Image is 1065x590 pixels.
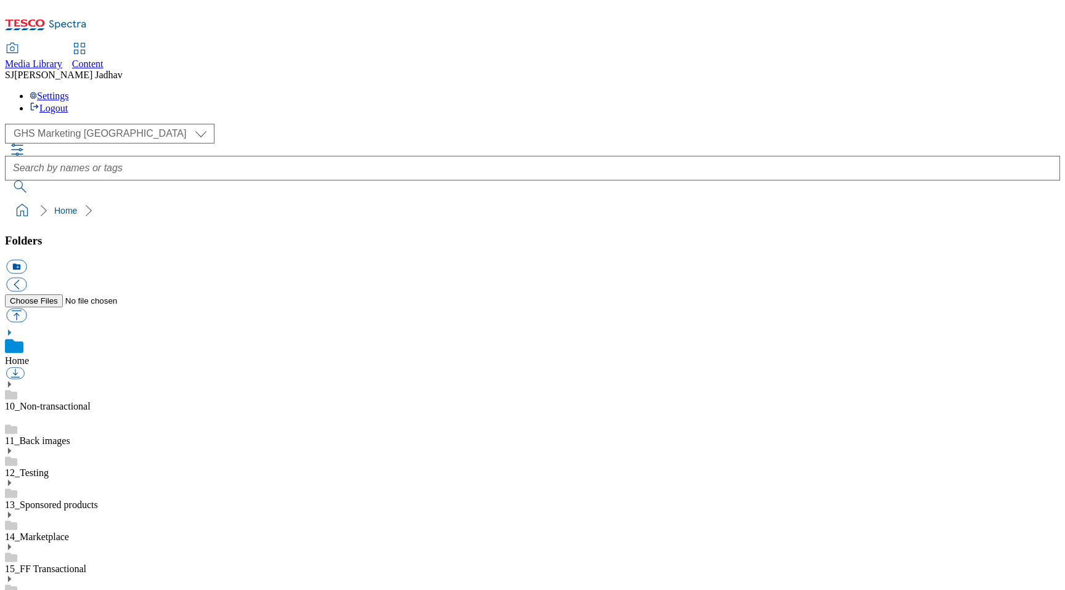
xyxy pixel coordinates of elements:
a: 15_FF Transactional [5,564,86,574]
a: home [12,201,32,220]
a: Home [54,206,77,216]
span: Content [72,59,104,69]
span: [PERSON_NAME] Jadhav [14,70,123,80]
h3: Folders [5,234,1060,248]
input: Search by names or tags [5,156,1060,180]
span: Media Library [5,59,62,69]
a: Settings [30,91,69,101]
a: 14_Marketplace [5,531,69,542]
span: SJ [5,70,14,80]
a: Media Library [5,44,62,70]
a: Logout [30,103,68,113]
a: Content [72,44,104,70]
a: Home [5,355,29,366]
a: 13_Sponsored products [5,499,98,510]
nav: breadcrumb [5,199,1060,222]
a: 12_Testing [5,467,49,478]
a: 11_Back images [5,435,70,446]
a: 10_Non-transactional [5,401,91,411]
